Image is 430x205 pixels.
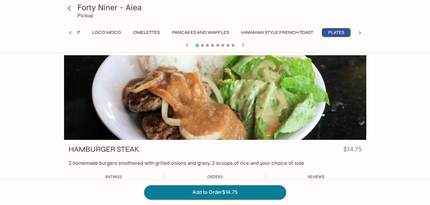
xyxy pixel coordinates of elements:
[144,185,286,199] button: Add to Order$14.75
[69,144,139,154] h3: HAMBURGER STEAK
[308,174,325,179] span: Reviews
[168,28,232,37] button: Pancakes and Waffles
[322,28,351,37] button: Plates
[105,174,122,179] span: Ratings
[77,3,364,12] h3: Forty Niner - Aiea
[69,160,362,166] p: 2 homemade burgers smothered with grilled onions and gravy, 2 scoops of rice and your choice of side
[343,144,362,157] h4: $14.75
[238,28,317,37] button: Hawaiian Style French Toast
[207,174,223,179] span: Orders
[89,28,125,37] button: Loco Moco
[130,28,163,37] button: Omelettes
[64,55,366,140] div: HAMBURGER STEAK
[77,12,93,19] p: Pickup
